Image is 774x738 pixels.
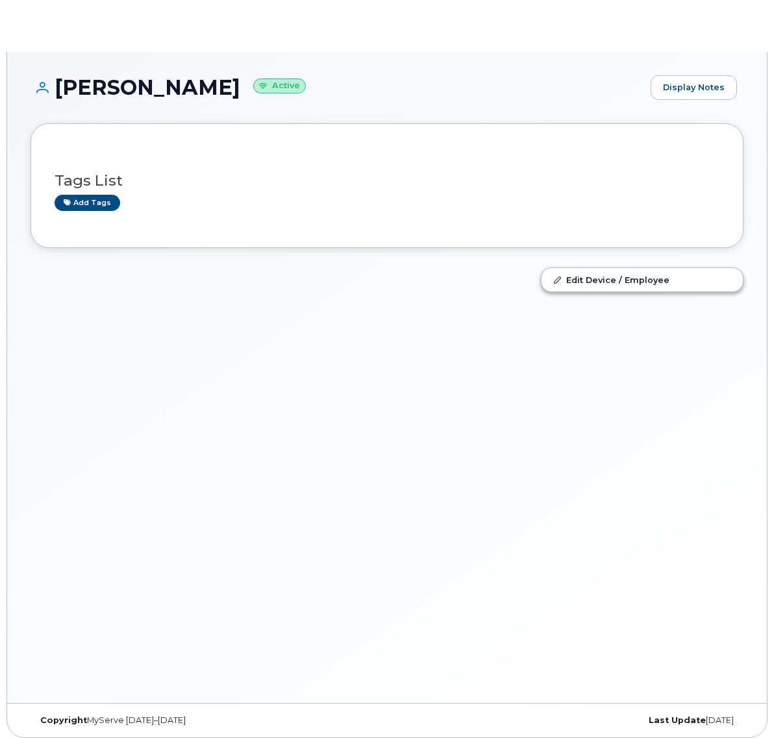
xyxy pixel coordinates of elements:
a: Edit Device / Employee [542,268,743,291]
strong: Copyright [40,715,87,725]
div: MyServe [DATE]–[DATE] [31,715,387,726]
a: Add tags [55,195,120,211]
a: Display Notes [651,75,737,100]
small: Active [253,79,306,93]
h3: Tags List [55,173,719,189]
strong: Last Update [649,715,706,725]
h1: [PERSON_NAME] [31,76,644,99]
div: [DATE] [387,715,743,726]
